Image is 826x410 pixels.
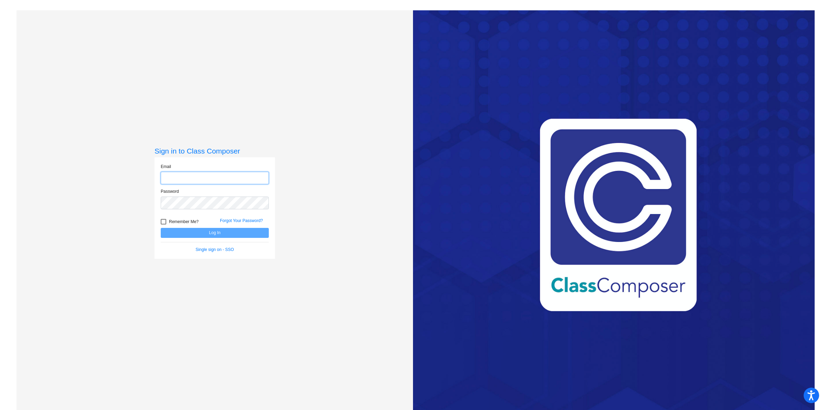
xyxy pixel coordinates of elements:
button: Log In [161,228,269,238]
h3: Sign in to Class Composer [155,147,275,155]
span: Remember Me? [169,218,199,226]
a: Forgot Your Password? [220,218,263,223]
a: Single sign on - SSO [195,247,234,252]
label: Email [161,164,171,170]
label: Password [161,188,179,195]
